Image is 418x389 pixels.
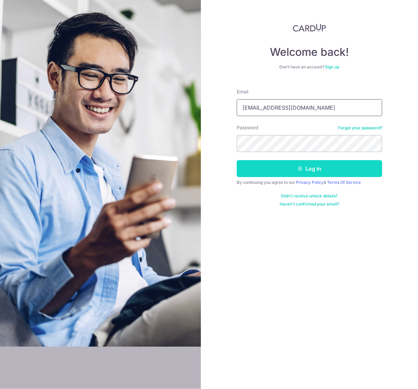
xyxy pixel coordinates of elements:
[237,88,248,95] label: Email
[325,64,340,69] a: Sign up
[280,201,339,207] a: Haven't confirmed your email?
[237,160,382,177] button: Log in
[327,180,361,185] a: Terms Of Service
[338,125,382,131] a: Forgot your password?
[281,193,338,199] a: Didn't receive unlock details?
[237,64,382,70] div: Don’t have an account?
[296,180,324,185] a: Privacy Policy
[293,24,326,32] img: CardUp Logo
[237,180,382,185] div: By continuing you agree to our &
[237,124,258,131] label: Password
[237,45,382,59] h4: Welcome back!
[237,99,382,116] input: Enter your Email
